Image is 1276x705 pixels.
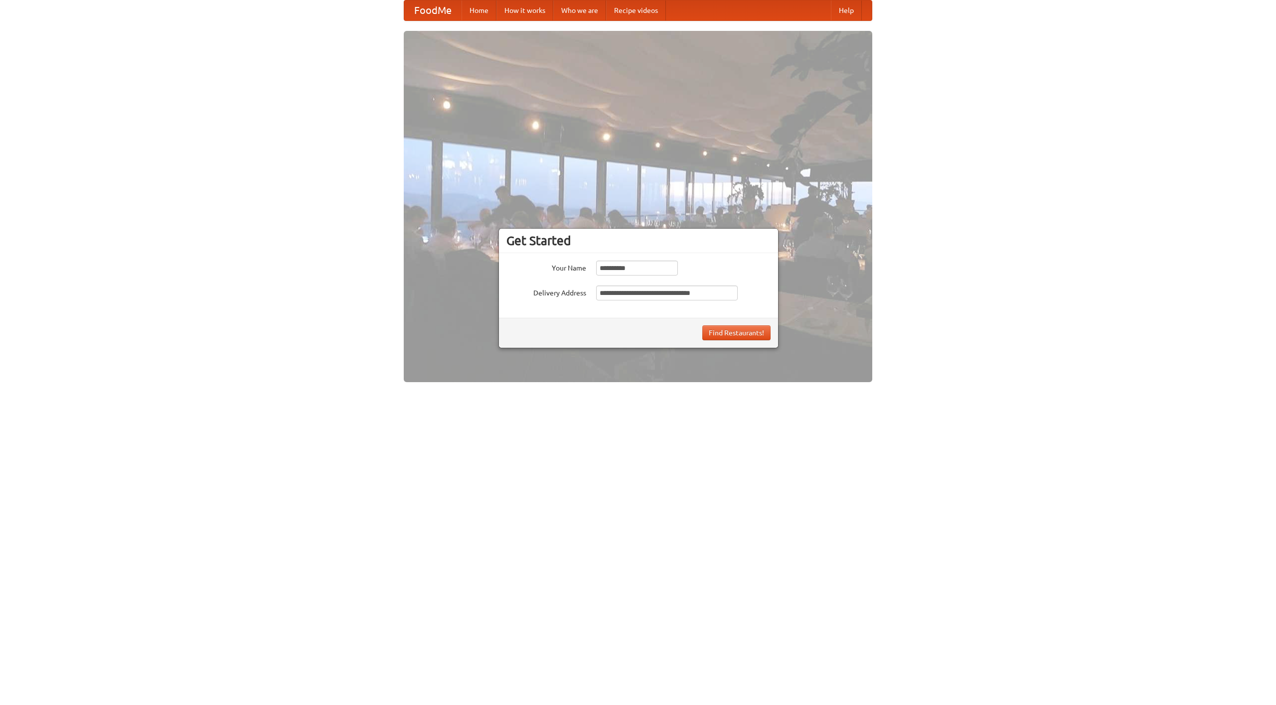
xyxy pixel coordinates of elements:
label: Delivery Address [506,285,586,298]
a: How it works [496,0,553,20]
a: Help [831,0,862,20]
a: Home [462,0,496,20]
a: Recipe videos [606,0,666,20]
a: FoodMe [404,0,462,20]
h3: Get Started [506,233,771,248]
button: Find Restaurants! [702,325,771,340]
label: Your Name [506,261,586,273]
a: Who we are [553,0,606,20]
